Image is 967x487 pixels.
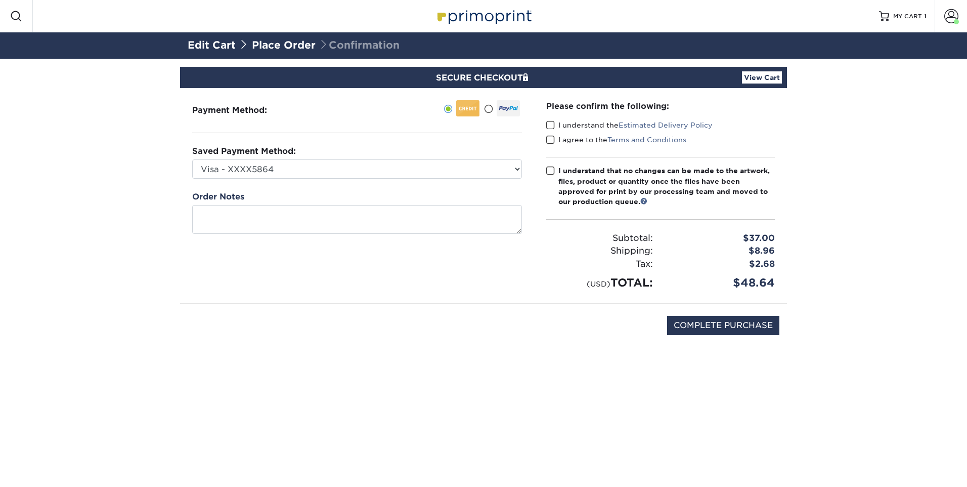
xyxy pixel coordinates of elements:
[587,279,610,288] small: (USD)
[558,166,775,207] div: I understand that no changes can be made to the artwork, files, product or quantity once the file...
[192,145,296,157] label: Saved Payment Method:
[667,316,779,335] input: COMPLETE PURCHASE
[539,258,661,271] div: Tax:
[546,120,713,130] label: I understand the
[661,245,782,258] div: $8.96
[192,191,244,203] label: Order Notes
[893,12,922,21] span: MY CART
[188,39,236,51] a: Edit Cart
[436,73,531,83] span: SECURE CHECKOUT
[742,71,782,84] a: View Cart
[546,100,775,112] div: Please confirm the following:
[619,121,713,129] a: Estimated Delivery Policy
[319,39,400,51] span: Confirmation
[192,105,292,115] h3: Payment Method:
[661,232,782,245] div: $37.00
[539,232,661,245] div: Subtotal:
[546,135,686,145] label: I agree to the
[539,245,661,258] div: Shipping:
[924,13,927,20] span: 1
[433,5,534,27] img: Primoprint
[607,136,686,144] a: Terms and Conditions
[661,274,782,291] div: $48.64
[539,274,661,291] div: TOTAL:
[252,39,316,51] a: Place Order
[661,258,782,271] div: $2.68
